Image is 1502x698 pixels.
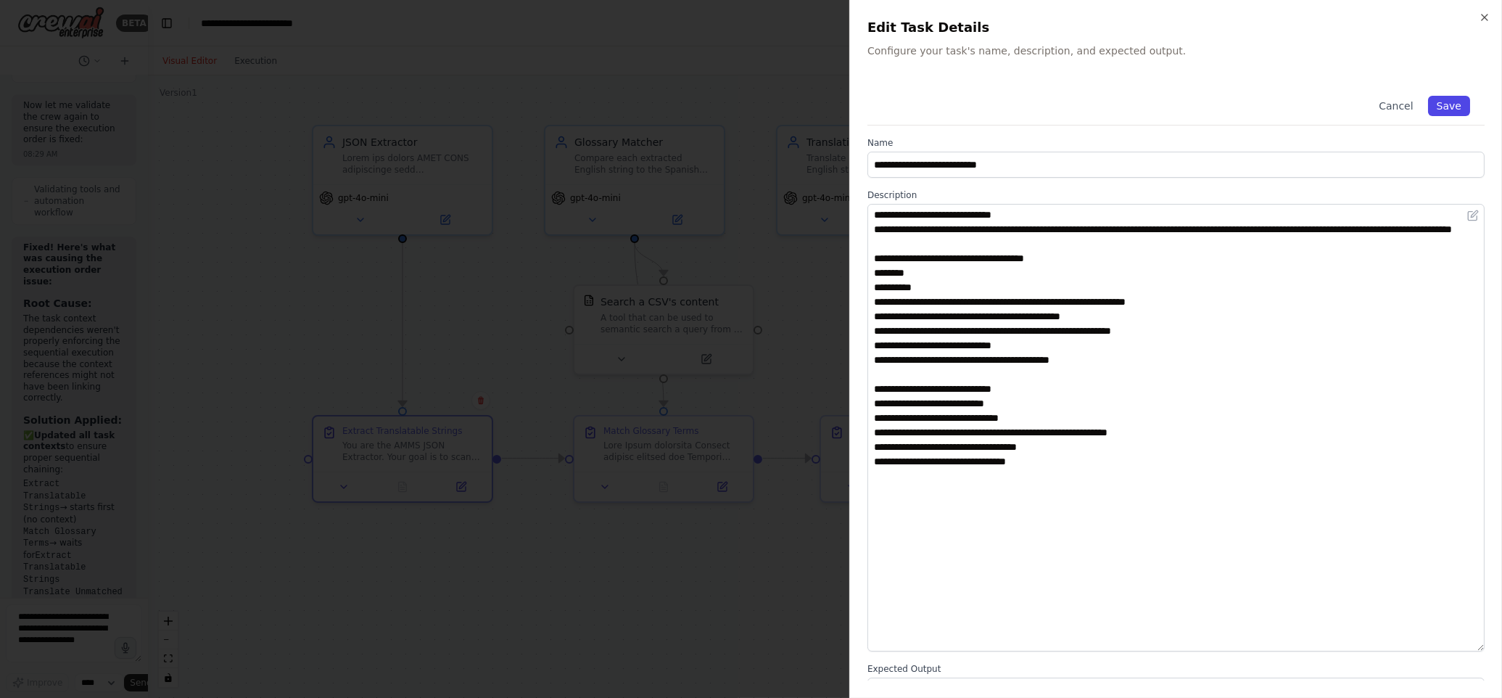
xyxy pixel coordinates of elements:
h2: Edit Task Details [867,17,1485,38]
button: Cancel [1370,96,1421,116]
p: Configure your task's name, description, and expected output. [867,44,1485,58]
label: Expected Output [867,663,1485,675]
label: Description [867,189,1485,201]
button: Save [1428,96,1470,116]
button: Open in editor [1464,207,1482,224]
label: Name [867,137,1485,149]
button: Open in editor [1464,681,1482,698]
